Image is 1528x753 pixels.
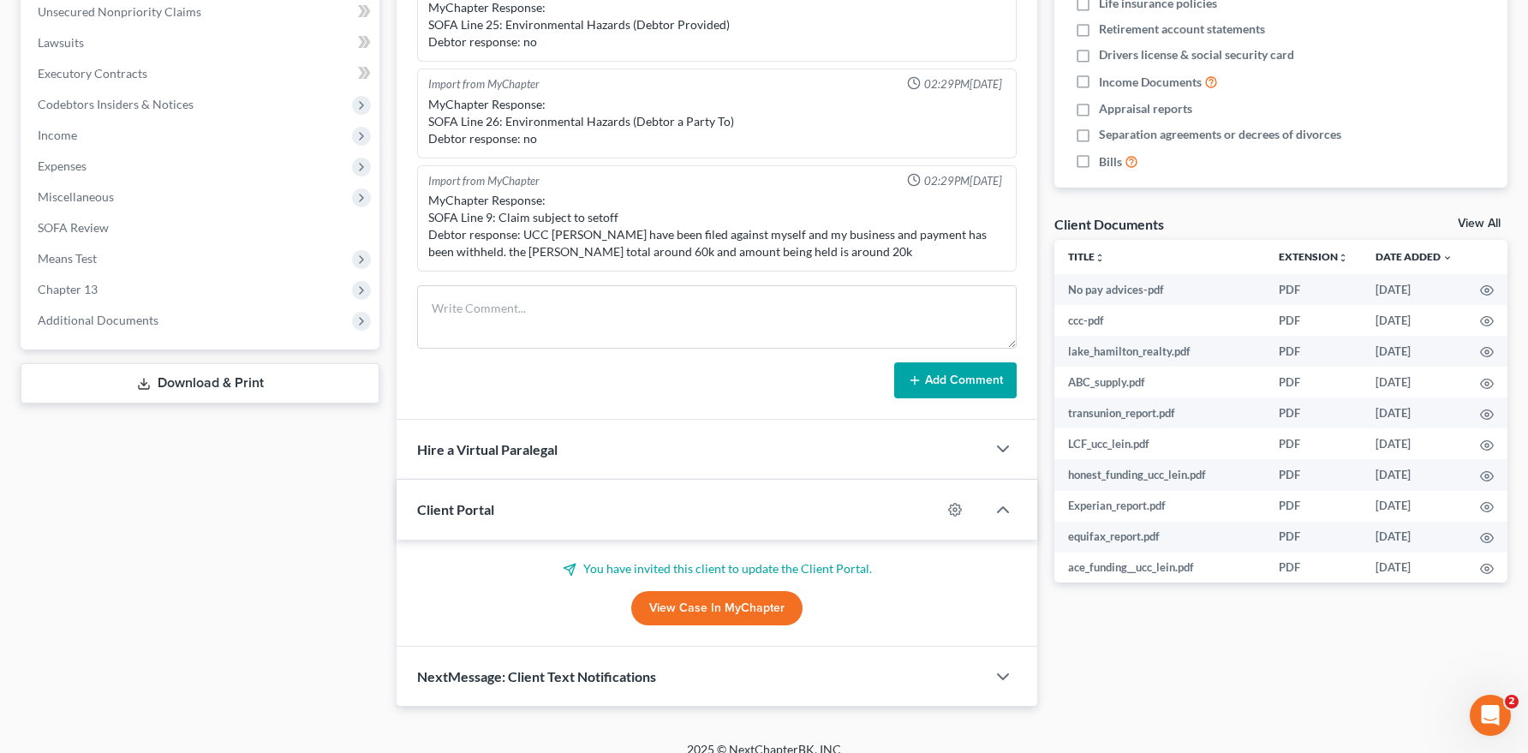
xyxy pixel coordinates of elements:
span: Drivers license & social security card [1099,46,1294,63]
span: Hire a Virtual Paralegal [417,441,558,457]
div: Import from MyChapter [428,76,540,93]
span: Expenses [38,158,87,173]
td: [DATE] [1362,459,1466,490]
td: PDF [1265,274,1362,305]
td: [DATE] [1362,274,1466,305]
td: [DATE] [1362,397,1466,428]
td: [DATE] [1362,305,1466,336]
td: honest_funding_ucc_lein.pdf [1054,459,1265,490]
a: Date Added expand_more [1376,250,1453,263]
span: NextMessage: Client Text Notifications [417,668,656,684]
a: Lawsuits [24,27,379,58]
td: [DATE] [1362,428,1466,459]
span: Separation agreements or decrees of divorces [1099,126,1341,143]
td: PDF [1265,491,1362,522]
span: Miscellaneous [38,189,114,204]
div: MyChapter Response: SOFA Line 26: Environmental Hazards (Debtor a Party To) Debtor response: no [428,96,1006,147]
td: PDF [1265,397,1362,428]
span: Income [38,128,77,142]
td: [DATE] [1362,367,1466,397]
span: 2 [1505,695,1519,708]
span: Codebtors Insiders & Notices [38,97,194,111]
span: 02:29PM[DATE] [924,173,1002,189]
i: unfold_more [1338,253,1348,263]
td: Experian_report.pdf [1054,491,1265,522]
i: unfold_more [1095,253,1105,263]
td: ABC_supply.pdf [1054,367,1265,397]
td: [DATE] [1362,491,1466,522]
td: ace_funding__ucc_lein.pdf [1054,553,1265,583]
span: Means Test [38,251,97,266]
span: 02:29PM[DATE] [924,76,1002,93]
span: Retirement account statements [1099,21,1265,38]
span: SOFA Review [38,220,109,235]
a: Download & Print [21,363,379,403]
td: ccc-pdf [1054,305,1265,336]
a: View All [1458,218,1501,230]
a: View Case in MyChapter [631,591,803,625]
td: PDF [1265,522,1362,553]
td: equifax_report.pdf [1054,522,1265,553]
span: Bills [1099,153,1122,170]
p: You have invited this client to update the Client Portal. [417,560,1017,577]
td: PDF [1265,428,1362,459]
span: Executory Contracts [38,66,147,81]
iframe: Intercom live chat [1470,695,1511,736]
a: Executory Contracts [24,58,379,89]
span: Chapter 13 [38,282,98,296]
a: Extensionunfold_more [1279,250,1348,263]
td: transunion_report.pdf [1054,397,1265,428]
span: Unsecured Nonpriority Claims [38,4,201,19]
td: [DATE] [1362,336,1466,367]
div: MyChapter Response: SOFA Line 9: Claim subject to setoff Debtor response: UCC [PERSON_NAME] have ... [428,192,1006,260]
td: PDF [1265,459,1362,490]
td: No pay advices-pdf [1054,274,1265,305]
td: PDF [1265,553,1362,583]
div: Import from MyChapter [428,173,540,189]
a: SOFA Review [24,212,379,243]
td: PDF [1265,336,1362,367]
div: Client Documents [1054,215,1164,233]
a: Titleunfold_more [1068,250,1105,263]
span: Lawsuits [38,35,84,50]
td: [DATE] [1362,522,1466,553]
td: [DATE] [1362,553,1466,583]
td: PDF [1265,367,1362,397]
td: lake_hamilton_realty.pdf [1054,336,1265,367]
i: expand_more [1442,253,1453,263]
span: Additional Documents [38,313,158,327]
td: LCF_ucc_lein.pdf [1054,428,1265,459]
span: Client Portal [417,501,494,517]
span: Income Documents [1099,74,1202,91]
span: Appraisal reports [1099,100,1192,117]
button: Add Comment [894,362,1017,398]
td: PDF [1265,305,1362,336]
